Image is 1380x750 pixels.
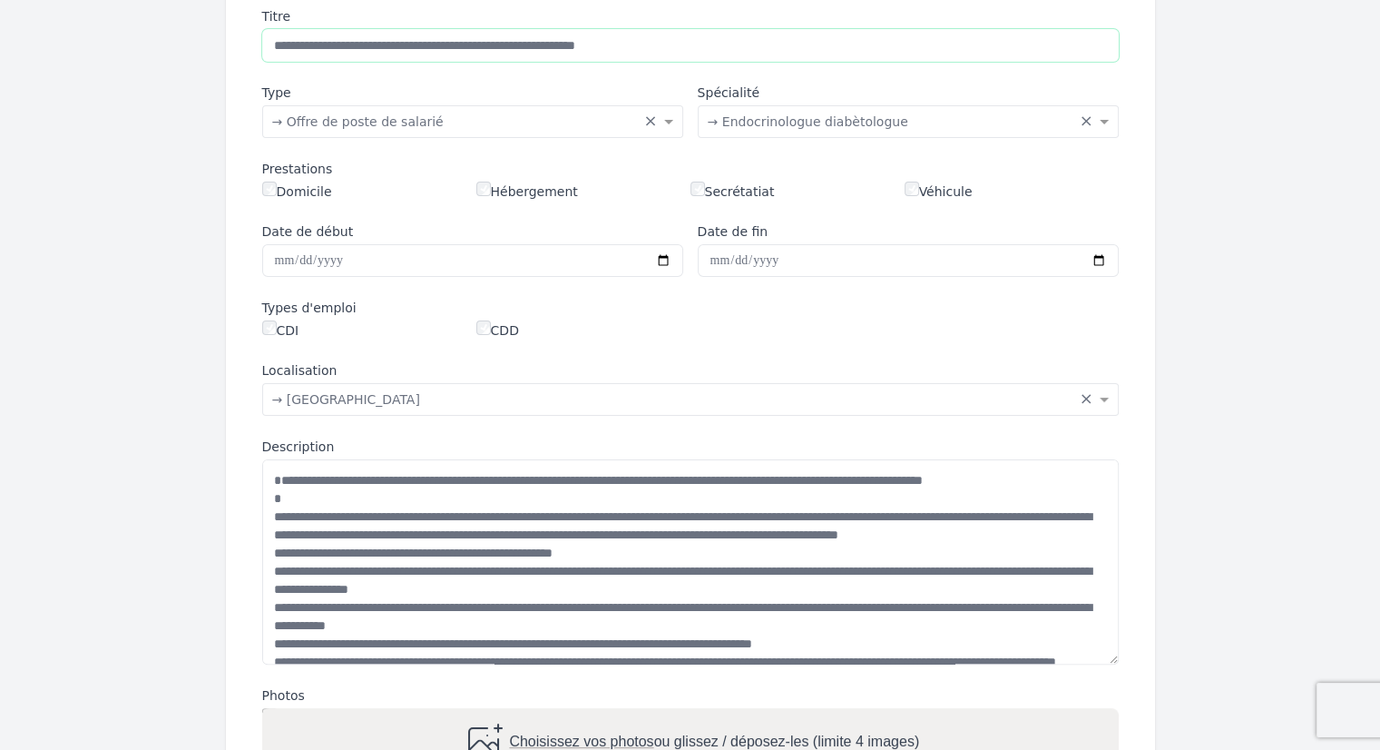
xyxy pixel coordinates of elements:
[262,182,277,196] input: Domicile
[262,182,332,201] label: Domicile
[262,84,683,102] label: Type
[509,734,653,749] span: Choisissez vos photos
[262,361,1119,380] label: Localisation
[262,686,1119,705] label: Photos
[262,321,277,335] input: CDI
[262,222,683,241] label: Date de début
[262,299,1119,317] div: Types d'emploi
[262,7,1119,25] label: Titre
[698,222,1119,241] label: Date de fin
[1080,113,1095,131] span: Clear all
[262,321,299,340] label: CDI
[476,182,578,201] label: Hébergement
[476,321,519,340] label: CDD
[905,182,919,196] input: Véhicule
[262,438,1119,456] label: Description
[905,182,973,201] label: Véhicule
[262,160,1119,178] div: Prestations
[1080,390,1095,409] span: Clear all
[476,321,491,335] input: CDD
[690,182,705,196] input: Secrétatiat
[698,84,1119,102] label: Spécialité
[690,182,775,201] label: Secrétatiat
[644,113,660,131] span: Clear all
[476,182,491,196] input: Hébergement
